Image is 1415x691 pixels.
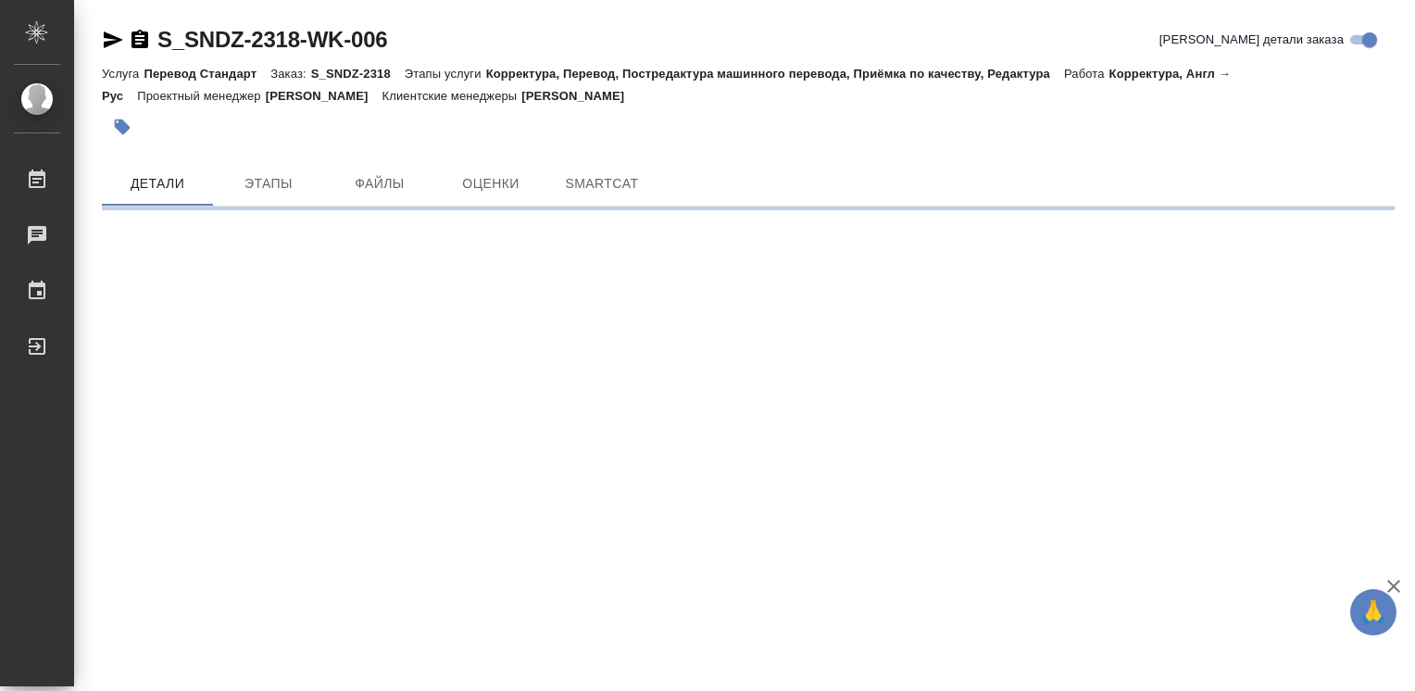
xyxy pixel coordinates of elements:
span: Этапы [224,172,313,195]
span: [PERSON_NAME] детали заказа [1159,31,1344,49]
p: [PERSON_NAME] [266,89,382,103]
p: Заказ: [270,67,310,81]
span: SmartCat [557,172,646,195]
p: Перевод Стандарт [144,67,270,81]
p: Клиентские менеджеры [382,89,522,103]
p: S_SNDZ-2318 [311,67,405,81]
button: Добавить тэг [102,107,143,147]
p: Корректура, Перевод, Постредактура машинного перевода, Приёмка по качеству, Редактура [486,67,1064,81]
p: Проектный менеджер [137,89,265,103]
span: Оценки [446,172,535,195]
button: Скопировать ссылку для ЯМессенджера [102,29,124,51]
span: 🙏 [1358,593,1389,632]
p: Услуга [102,67,144,81]
span: Файлы [335,172,424,195]
button: 🙏 [1350,589,1396,635]
span: Детали [113,172,202,195]
p: Этапы услуги [405,67,486,81]
button: Скопировать ссылку [129,29,151,51]
a: S_SNDZ-2318-WK-006 [157,27,387,52]
p: [PERSON_NAME] [521,89,638,103]
p: Работа [1064,67,1109,81]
